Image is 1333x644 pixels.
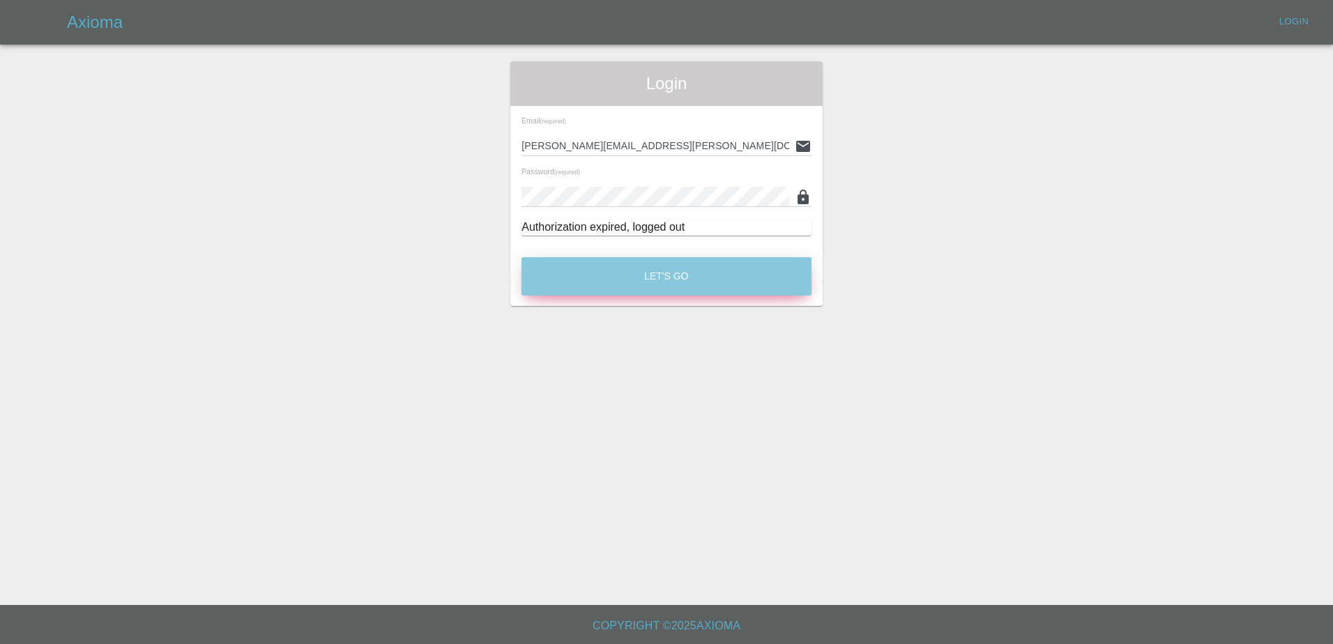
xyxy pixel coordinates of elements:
[67,11,123,33] h5: Axioma
[521,116,566,125] span: Email
[1272,11,1316,33] a: Login
[521,219,812,236] div: Authorization expired, logged out
[521,72,812,95] span: Login
[521,257,812,296] button: Let's Go
[540,118,566,125] small: (required)
[554,169,580,176] small: (required)
[11,616,1322,636] h6: Copyright © 2025 Axioma
[521,167,580,176] span: Password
